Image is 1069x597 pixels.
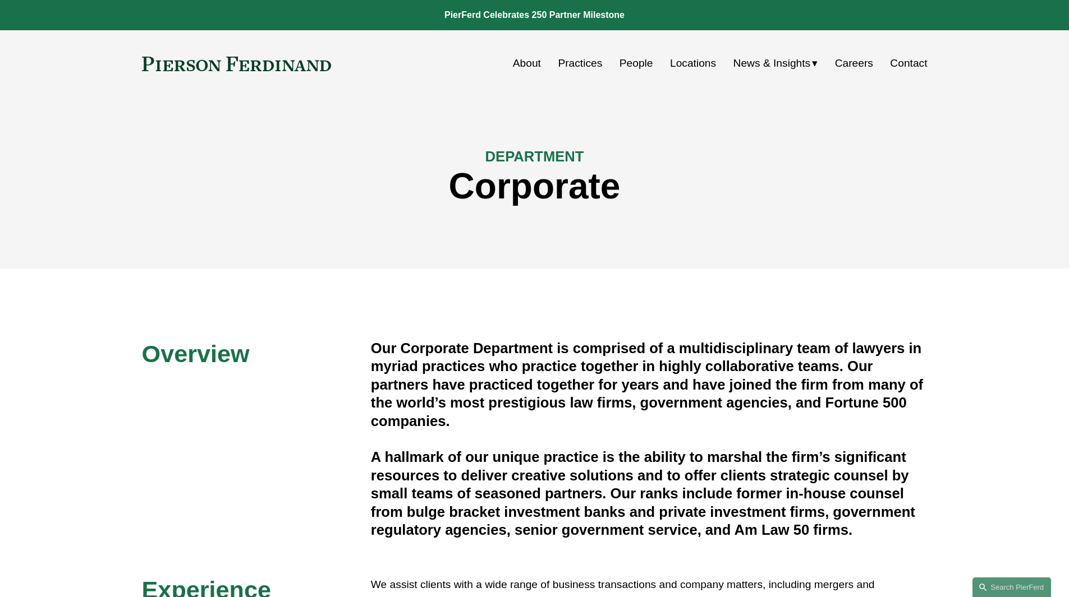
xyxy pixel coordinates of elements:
[142,166,928,207] h1: Corporate
[485,149,584,164] span: DEPARTMENT
[733,53,818,74] a: folder dropdown
[733,54,811,73] span: News & Insights
[513,53,541,74] a: About
[371,339,928,430] h4: Our Corporate Department is comprised of a multidisciplinary team of lawyers in myriad practices ...
[620,53,653,74] a: People
[890,53,927,74] a: Contact
[670,53,716,74] a: Locations
[142,340,250,367] span: Overview
[972,577,1051,597] a: Search this site
[558,53,602,74] a: Practices
[835,53,873,74] a: Careers
[371,448,928,539] h4: A hallmark of our unique practice is the ability to marshal the firm’s significant resources to d...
